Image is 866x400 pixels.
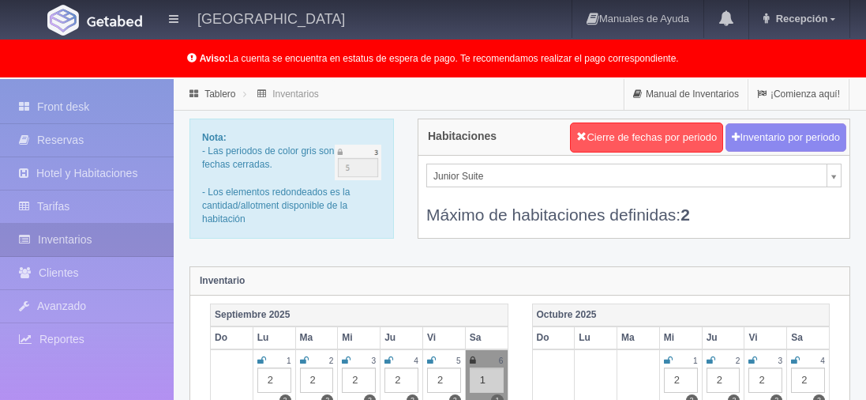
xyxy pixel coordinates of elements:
th: Ju [702,326,744,349]
a: Manual de Inventarios [624,79,748,110]
div: 2 [707,368,740,393]
div: 2 [664,368,698,393]
a: Inventarios [272,89,319,100]
th: Ma [295,326,338,349]
button: Cierre de fechas por periodo [570,123,723,153]
div: 2 [791,368,825,393]
span: Recepción [772,13,828,25]
div: 2 [427,368,461,393]
small: 5 [456,357,461,365]
small: 1 [693,357,698,365]
h4: Habitaciones [428,130,497,142]
th: Vi [422,326,465,349]
div: - Las periodos de color gris son fechas cerradas. - Los elementos redondeados es la cantidad/allo... [189,119,394,239]
div: Máximo de habitaciones definidas: [426,187,842,226]
th: Ju [381,326,423,349]
th: Septiembre 2025 [211,304,508,326]
th: Lu [253,326,295,349]
span: Junior Suite [433,164,820,188]
small: 2 [329,357,334,365]
b: Aviso: [200,53,228,64]
small: 4 [820,357,825,365]
a: ¡Comienza aquí! [748,79,849,110]
th: Lu [575,326,617,349]
small: 3 [778,357,783,365]
img: Getabed [47,5,79,36]
small: 3 [371,357,376,365]
strong: Inventario [200,275,245,286]
div: 2 [257,368,291,393]
button: Inventario por periodo [725,123,845,153]
th: Vi [744,326,787,349]
small: 6 [499,357,504,365]
th: Mi [338,326,381,349]
a: Junior Suite [426,164,842,187]
h4: [GEOGRAPHIC_DATA] [197,8,345,28]
th: Sa [465,326,508,349]
th: Do [532,326,575,349]
th: Do [211,326,253,349]
div: 2 [748,368,782,393]
b: Nota: [202,132,227,143]
b: 2 [680,206,690,224]
th: Ma [617,326,660,349]
th: Octubre 2025 [532,304,830,326]
small: 4 [414,357,418,365]
div: 1 [470,368,504,393]
div: 2 [384,368,418,393]
small: 2 [736,357,740,365]
img: Getabed [87,15,142,27]
th: Mi [659,326,702,349]
img: cutoff.png [335,145,381,180]
div: 2 [300,368,334,393]
small: 1 [287,357,291,365]
div: 2 [342,368,376,393]
th: Sa [787,326,830,349]
a: Tablero [204,89,235,100]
